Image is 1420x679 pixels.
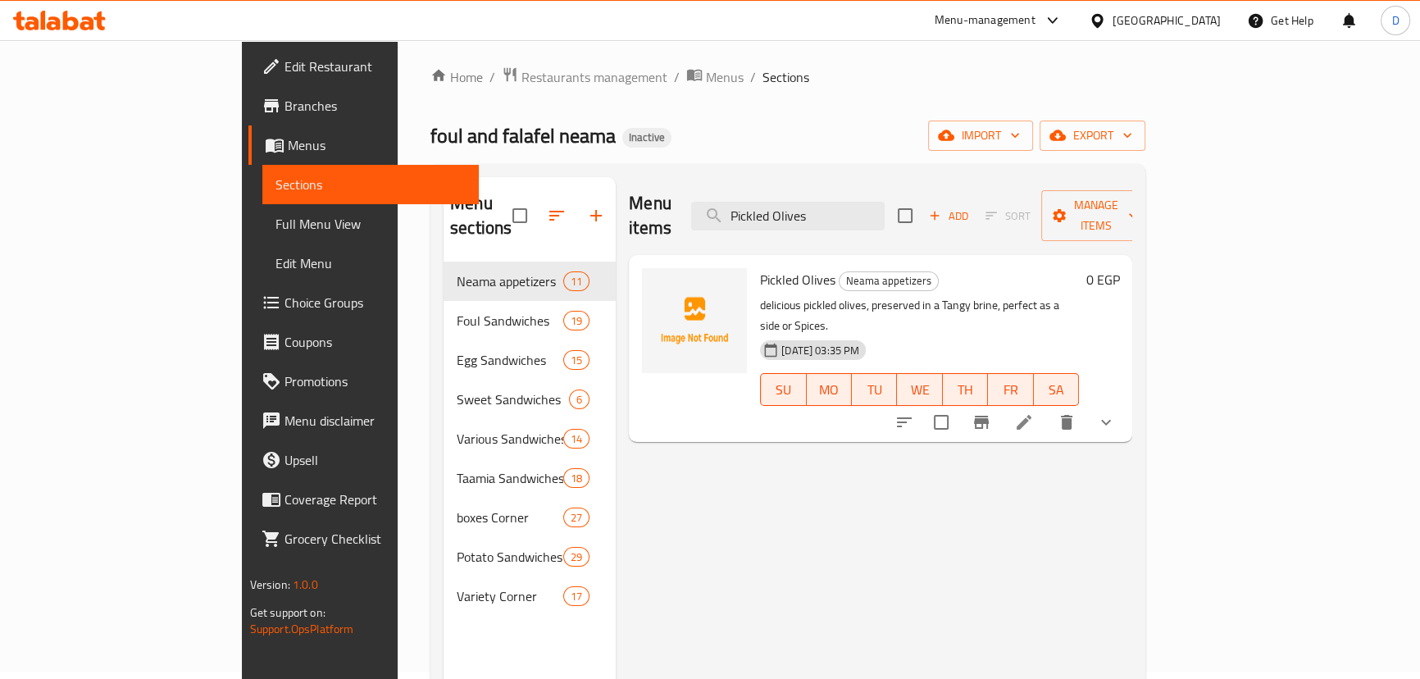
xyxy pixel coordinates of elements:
span: SU [767,378,799,402]
span: Pickled Olives [760,267,835,292]
a: Choice Groups [248,283,479,322]
span: 17 [564,589,589,604]
span: Add item [922,203,975,229]
h6: 0 EGP [1085,268,1119,291]
button: TH [943,373,988,406]
div: Sweet Sandwiches6 [444,380,616,419]
a: Coupons [248,322,479,362]
span: Potato Sandwiches [457,547,563,567]
span: Menus [288,135,466,155]
a: Menu disclaimer [248,401,479,440]
div: items [563,350,589,370]
span: Select section first [975,203,1041,229]
button: sort-choices [885,403,924,442]
span: Get support on: [250,602,325,623]
div: items [563,311,589,330]
div: Foul Sandwiches19 [444,301,616,340]
a: Restaurants management [502,66,667,88]
span: Coverage Report [284,490,466,509]
span: Inactive [622,130,671,144]
span: Menus [706,67,744,87]
button: WE [897,373,942,406]
a: Support.OpsPlatform [250,618,354,640]
p: delicious pickled olives, preserved in a Tangy brine, perfect as a side or Spices. [760,295,1079,336]
img: Pickled Olives [642,268,747,373]
span: TU [858,378,890,402]
span: Full Menu View [275,214,466,234]
a: Branches [248,86,479,125]
li: / [674,67,680,87]
nav: Menu sections [444,255,616,622]
span: 15 [564,353,589,368]
button: FR [988,373,1033,406]
span: Neama appetizers [457,271,563,291]
div: Inactive [622,128,671,148]
span: 29 [564,549,589,565]
span: TH [949,378,981,402]
button: SU [760,373,806,406]
button: Branch-specific-item [962,403,1001,442]
div: items [563,271,589,291]
span: Egg Sandwiches [457,350,563,370]
a: Edit menu item [1014,412,1034,432]
span: MO [813,378,845,402]
span: Neama appetizers [840,271,938,290]
span: foul and falafel neama [430,117,616,154]
span: Branches [284,96,466,116]
span: WE [903,378,935,402]
span: Taamia Sandwiches [457,468,563,488]
div: items [563,429,589,449]
button: Manage items [1041,190,1151,241]
a: Edit Restaurant [248,47,479,86]
button: export [1040,121,1145,151]
a: Menus [686,66,744,88]
div: items [563,586,589,606]
span: Sections [275,175,466,194]
div: items [563,468,589,488]
span: SA [1040,378,1072,402]
a: Edit Menu [262,244,479,283]
div: Potato Sandwiches29 [444,537,616,576]
div: Variety Corner [457,586,563,606]
div: Neama appetizers11 [444,262,616,301]
div: Taamia Sandwiches18 [444,458,616,498]
a: Upsell [248,440,479,480]
div: Neama appetizers [839,271,939,291]
li: / [489,67,495,87]
span: Select all sections [503,198,537,233]
span: 27 [564,510,589,526]
span: Edit Menu [275,253,466,273]
span: D [1391,11,1399,30]
div: items [569,390,589,409]
div: Various Sandwiches14 [444,419,616,458]
button: MO [807,373,852,406]
span: Sweet Sandwiches [457,390,569,409]
span: 11 [564,274,589,289]
nav: breadcrumb [430,66,1145,88]
span: Edit Restaurant [284,57,466,76]
a: Coverage Report [248,480,479,519]
span: 18 [564,471,589,486]
h2: Menu sections [450,191,512,240]
span: 1.0.0 [293,574,318,595]
span: export [1053,125,1132,146]
div: [GEOGRAPHIC_DATA] [1113,11,1221,30]
span: Grocery Checklist [284,529,466,549]
span: Coupons [284,332,466,352]
span: Various Sandwiches [457,429,563,449]
button: Add [922,203,975,229]
svg: Show Choices [1096,412,1116,432]
button: TU [852,373,897,406]
span: import [941,125,1020,146]
div: Foul Sandwiches [457,311,563,330]
span: Sections [762,67,809,87]
button: delete [1047,403,1086,442]
span: boxes Corner [457,508,563,527]
a: Promotions [248,362,479,401]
